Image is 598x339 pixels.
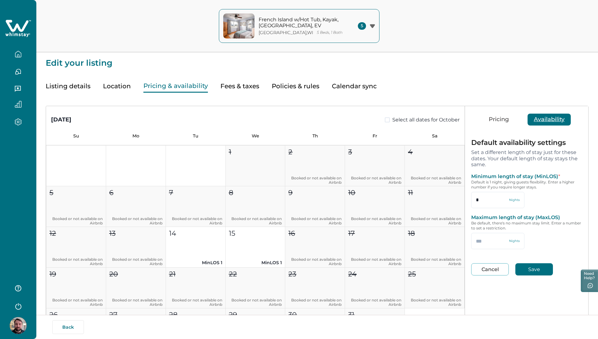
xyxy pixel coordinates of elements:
[225,133,285,139] p: We
[229,298,282,307] p: Booked or not available on Airbnb
[405,268,465,308] button: 25Booked or not available on Airbnb
[166,186,226,227] button: 7Booked or not available on Airbnb
[229,228,235,239] p: 15
[348,147,352,157] p: 3
[285,268,345,308] button: 23Booked or not available on Airbnb
[288,298,342,307] p: Booked or not available on Airbnb
[471,180,582,190] p: Default is 1 night, giving guests flexibility. Enter a higher number if you require longer stays.
[348,310,354,320] p: 31
[109,187,113,198] p: 6
[345,133,405,139] p: Fr
[259,17,343,29] p: French Island w/Hot Tub, Kayak, [GEOGRAPHIC_DATA], EV
[229,310,237,320] p: 29
[166,133,225,139] p: Tu
[288,269,296,279] p: 23
[408,147,413,157] p: 4
[288,257,342,266] p: Booked or not available on Airbnb
[229,259,282,266] p: MinLOS 1
[49,217,103,225] p: Booked or not available on Airbnb
[103,80,131,93] button: Location
[220,80,259,93] button: Fees & taxes
[49,187,53,198] p: 5
[229,269,237,279] p: 22
[46,133,106,139] p: Su
[49,298,103,307] p: Booked or not available on Airbnb
[348,217,401,225] p: Booked or not available on Airbnb
[408,228,415,239] p: 18
[272,80,319,93] button: Policies & rules
[106,186,166,227] button: 6Booked or not available on Airbnb
[405,146,465,186] button: 4Booked or not available on Airbnb
[348,176,401,185] p: Booked or not available on Airbnb
[288,176,342,185] p: Booked or not available on Airbnb
[405,133,465,139] p: Sa
[285,227,345,268] button: 16Booked or not available on Airbnb
[46,268,106,308] button: 19Booked or not available on Airbnb
[348,298,401,307] p: Booked or not available on Airbnb
[46,80,90,93] button: Listing details
[109,298,162,307] p: Booked or not available on Airbnb
[143,80,208,93] button: Pricing & availability
[288,310,297,320] p: 30
[317,30,343,35] p: 5 Beds, 1 Bath
[219,9,379,43] button: property-coverFrench Island w/Hot Tub, Kayak, [GEOGRAPHIC_DATA], EV[GEOGRAPHIC_DATA],WI5 Beds, 1 ...
[392,116,460,124] span: Select all dates for October
[348,257,401,266] p: Booked or not available on Airbnb
[169,298,222,307] p: Booked or not available on Airbnb
[345,268,405,308] button: 24Booked or not available on Airbnb
[106,227,166,268] button: 13Booked or not available on Airbnb
[332,80,377,93] button: Calendar sync
[471,173,582,180] p: Minimum length of stay (MinLOS)
[109,310,117,320] p: 27
[109,217,162,225] p: Booked or not available on Airbnb
[471,221,582,231] p: Be default, there's no maximum stay limit. Enter a number to set a restriction.
[345,146,405,186] button: 3Booked or not available on Airbnb
[46,186,106,227] button: 5Booked or not available on Airbnb
[229,217,282,225] p: Booked or not available on Airbnb
[348,228,355,239] p: 17
[109,257,162,266] p: Booked or not available on Airbnb
[408,187,413,198] p: 11
[226,268,286,308] button: 22Booked or not available on Airbnb
[348,269,357,279] p: 24
[106,133,166,139] p: Mo
[169,269,176,279] p: 21
[169,259,222,266] p: MinLOS 1
[515,263,553,275] button: Save
[345,227,405,268] button: 17Booked or not available on Airbnb
[109,269,118,279] p: 20
[49,310,58,320] p: 26
[166,268,226,308] button: 21Booked or not available on Airbnb
[229,187,233,198] p: 8
[285,133,345,139] p: Th
[106,268,166,308] button: 20Booked or not available on Airbnb
[285,186,345,227] button: 9Booked or not available on Airbnb
[408,257,461,266] p: Booked or not available on Airbnb
[471,214,582,221] p: Maximum length of stay (MaxLOS)
[471,139,582,147] p: Default availability settings
[408,217,461,225] p: Booked or not available on Airbnb
[49,257,103,266] p: Booked or not available on Airbnb
[348,187,355,198] p: 10
[471,263,509,275] button: Cancel
[169,187,173,198] p: 7
[109,228,116,239] p: 13
[49,269,56,279] p: 19
[10,317,27,334] img: Whimstay Host
[288,217,342,225] p: Booked or not available on Airbnb
[226,186,286,227] button: 8Booked or not available on Airbnb
[223,13,255,39] img: property-cover
[288,147,292,157] p: 2
[169,228,176,239] p: 14
[49,228,56,239] p: 12
[166,227,226,268] button: 14MinLOS 1
[46,52,589,67] p: Edit your listing
[46,227,106,268] button: 12Booked or not available on Airbnb
[169,310,178,320] p: 28
[52,320,84,334] button: Back
[405,186,465,227] button: 11Booked or not available on Airbnb
[408,269,416,279] p: 25
[405,227,465,268] button: 18Booked or not available on Airbnb
[285,146,345,186] button: 2Booked or not available on Airbnb
[528,114,571,126] button: Availability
